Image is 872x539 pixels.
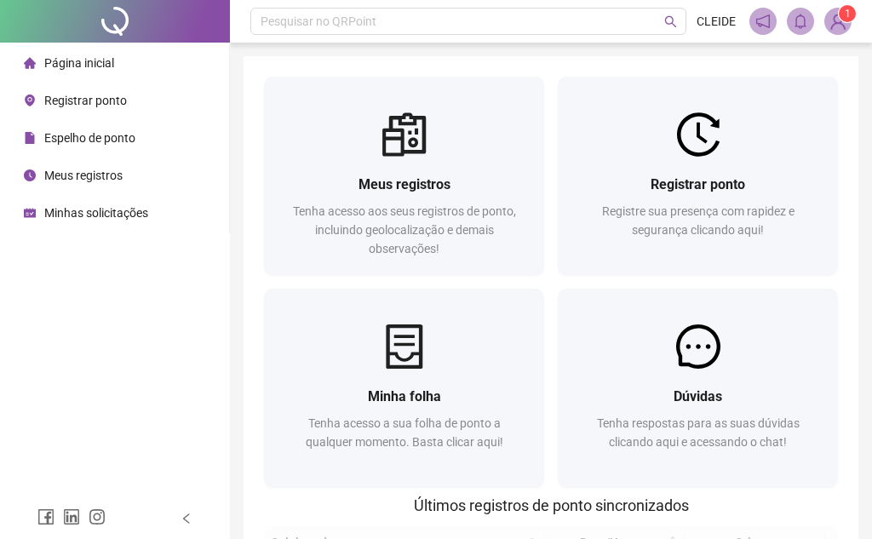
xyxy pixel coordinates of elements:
span: 1 [845,8,851,20]
span: Registrar ponto [44,94,127,107]
span: file [24,132,36,144]
a: DúvidasTenha respostas para as suas dúvidas clicando aqui e acessando o chat! [558,289,838,487]
span: notification [755,14,771,29]
span: Tenha respostas para as suas dúvidas clicando aqui e acessando o chat! [597,416,800,449]
a: Minha folhaTenha acesso a sua folha de ponto a qualquer momento. Basta clicar aqui! [264,289,544,487]
span: schedule [24,207,36,219]
span: instagram [89,508,106,525]
span: home [24,57,36,69]
span: Minha folha [368,388,441,404]
span: linkedin [63,508,80,525]
span: clock-circle [24,169,36,181]
a: Meus registrosTenha acesso aos seus registros de ponto, incluindo geolocalização e demais observa... [264,77,544,275]
sup: Atualize o seu contato no menu Meus Dados [839,5,856,22]
span: Registrar ponto [651,176,745,192]
a: Registrar pontoRegistre sua presença com rapidez e segurança clicando aqui! [558,77,838,275]
span: bell [793,14,808,29]
span: Últimos registros de ponto sincronizados [414,496,689,514]
span: search [664,15,677,28]
span: left [181,513,192,525]
span: Tenha acesso aos seus registros de ponto, incluindo geolocalização e demais observações! [293,204,516,255]
span: Espelho de ponto [44,131,135,145]
span: Registre sua presença com rapidez e segurança clicando aqui! [602,204,795,237]
img: 90394 [825,9,851,34]
span: Tenha acesso a sua folha de ponto a qualquer momento. Basta clicar aqui! [306,416,503,449]
span: CLEIDE [697,12,736,31]
span: Minhas solicitações [44,206,148,220]
span: facebook [37,508,54,525]
span: environment [24,95,36,106]
span: Dúvidas [674,388,722,404]
span: Meus registros [44,169,123,182]
span: Meus registros [359,176,450,192]
span: Página inicial [44,56,114,70]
